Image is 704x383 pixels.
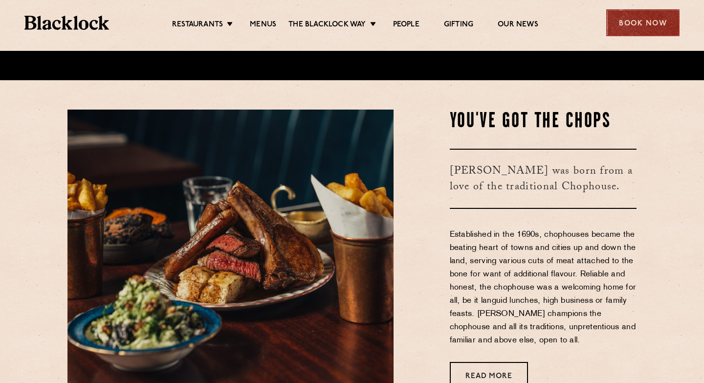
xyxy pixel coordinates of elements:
a: Gifting [444,20,473,31]
a: People [393,20,419,31]
h3: [PERSON_NAME] was born from a love of the traditional Chophouse. [450,149,637,209]
p: Established in the 1690s, chophouses became the beating heart of towns and cities up and down the... [450,228,637,347]
a: Menus [250,20,276,31]
a: Our News [498,20,538,31]
h2: You've Got The Chops [450,110,637,134]
a: The Blacklock Way [288,20,366,31]
div: Book Now [606,9,680,36]
img: BL_Textured_Logo-footer-cropped.svg [24,16,109,30]
a: Restaurants [172,20,223,31]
